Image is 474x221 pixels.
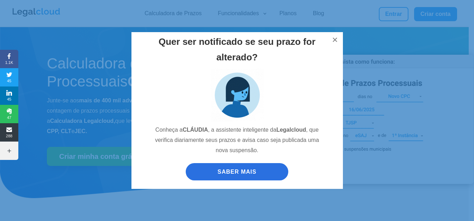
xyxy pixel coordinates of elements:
h2: Quer ser notificado se seu prazo for alterado? [151,34,324,68]
img: claudia_assistente [211,68,264,121]
a: SABER MAIS [186,163,288,180]
strong: Legalcloud [276,127,306,133]
p: Conheça a , a assistente inteligente da , que verifica diariamente seus prazos e avisa caso seja ... [151,125,324,161]
strong: CLÁUDIA [183,127,208,133]
button: × [327,32,343,48]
